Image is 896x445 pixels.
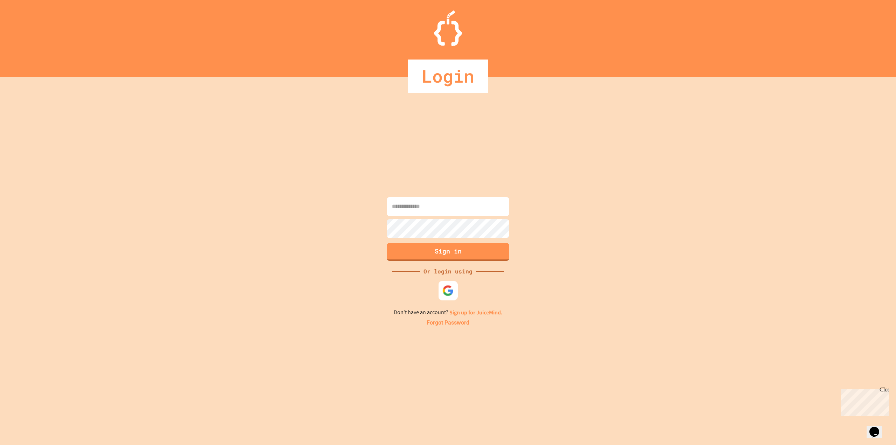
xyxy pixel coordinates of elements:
[442,285,454,296] img: google-icon.svg
[3,3,48,44] div: Chat with us now!Close
[394,308,503,317] p: Don't have an account?
[434,11,462,46] img: Logo.svg
[838,387,889,416] iframe: chat widget
[427,319,469,327] a: Forgot Password
[387,243,509,261] button: Sign in
[449,309,503,316] a: Sign up for JuiceMind.
[408,60,488,93] div: Login
[420,267,476,276] div: Or login using
[867,417,889,438] iframe: chat widget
